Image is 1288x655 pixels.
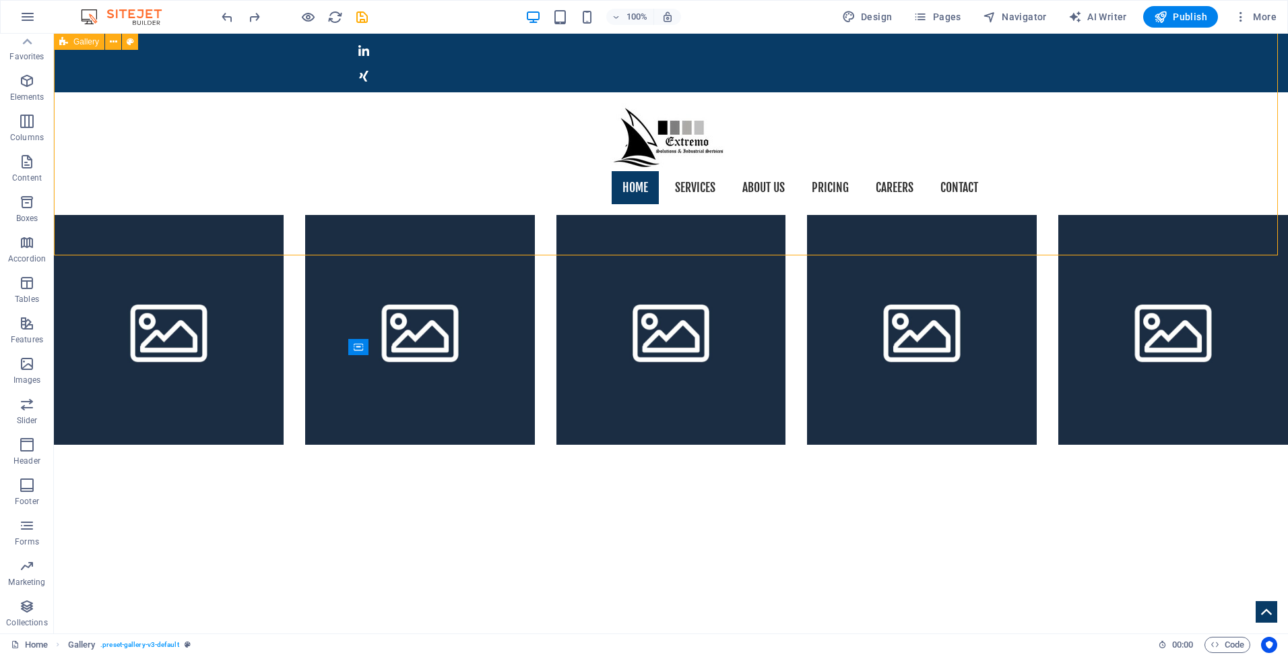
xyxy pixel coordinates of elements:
nav: breadcrumb [68,637,191,653]
p: Accordion [8,253,46,264]
button: AI Writer [1063,6,1132,28]
i: Reload page [327,9,343,25]
button: redo [246,9,262,25]
button: Usercentrics [1261,637,1277,653]
i: This element is a customizable preset [185,641,191,648]
span: Click to select. Double-click to edit [68,637,96,653]
h6: Session time [1158,637,1194,653]
button: Code [1204,637,1250,653]
p: Favorites [9,51,44,62]
p: Forms [15,536,39,547]
p: Features [11,334,43,345]
span: Publish [1154,10,1207,24]
div: Design (Ctrl+Alt+Y) [837,6,898,28]
button: Navigator [977,6,1052,28]
button: Design [837,6,898,28]
p: Images [13,375,41,385]
span: Navigator [983,10,1047,24]
p: Footer [15,496,39,507]
i: Save (Ctrl+S) [354,9,370,25]
i: On resize automatically adjust zoom level to fit chosen device. [662,11,674,23]
span: Design [842,10,893,24]
button: Pages [908,6,966,28]
p: Content [12,173,42,183]
span: 00 00 [1172,637,1193,653]
p: Header [13,456,40,466]
span: : [1182,640,1184,650]
span: Pages [913,10,961,24]
p: Columns [10,132,44,143]
a: Click to cancel selection. Double-click to open Pages [11,637,48,653]
span: AI Writer [1068,10,1127,24]
button: Publish [1143,6,1218,28]
span: More [1234,10,1277,24]
span: Code [1211,637,1244,653]
img: Editor Logo [77,9,179,25]
button: undo [219,9,235,25]
h6: 100% [626,9,648,25]
button: save [354,9,370,25]
i: Redo: Move elements (Ctrl+Y, ⌘+Y) [247,9,262,25]
p: Tables [15,294,39,305]
p: Boxes [16,213,38,224]
button: 100% [606,9,654,25]
i: Undo: Move elements (Ctrl+Z) [220,9,235,25]
button: reload [327,9,343,25]
span: Gallery [73,38,99,46]
p: Slider [17,415,38,426]
span: . preset-gallery-v3-default [100,637,179,653]
p: Marketing [8,577,45,588]
p: Elements [10,92,44,102]
p: Collections [6,617,47,628]
button: More [1229,6,1282,28]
